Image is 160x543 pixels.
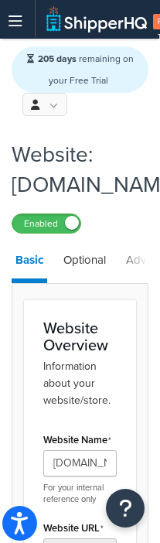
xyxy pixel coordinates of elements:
button: Open Resource Center [106,489,145,528]
span: remaining on your Free Trial [38,52,134,87]
a: Basic [12,241,47,283]
h3: Website Overview [43,319,117,353]
a: Optional [60,241,110,278]
label: Enabled [12,214,80,233]
label: Website Name [43,434,111,446]
p: For your internal reference only [43,482,117,506]
h1: Website: [DOMAIN_NAME] [12,139,94,200]
label: Website URL [43,522,104,534]
p: Information about your website/store. [43,358,117,409]
strong: 205 days [38,52,77,66]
